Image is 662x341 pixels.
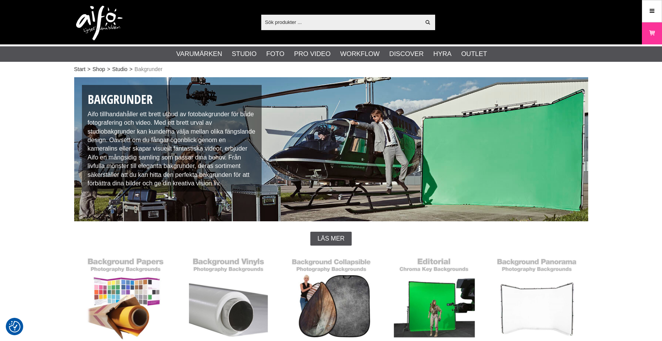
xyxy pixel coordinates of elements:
[129,65,133,73] span: >
[340,49,380,59] a: Workflow
[112,65,128,73] a: Studio
[134,65,162,73] span: Bakgrunder
[107,65,110,73] span: >
[266,49,284,59] a: Foto
[232,49,257,59] a: Studio
[433,49,451,59] a: Hyra
[74,65,86,73] a: Start
[88,91,256,108] h1: Bakgrunder
[461,49,487,59] a: Outlet
[389,49,424,59] a: Discover
[176,49,222,59] a: Varumärken
[317,235,344,242] span: Läs mer
[87,65,90,73] span: >
[76,6,123,41] img: logo.png
[92,65,105,73] a: Shop
[9,321,20,333] img: Revisit consent button
[9,320,20,334] button: Samtyckesinställningar
[74,77,588,221] img: Studiobakgrunder - Fotobakgrunder
[294,49,330,59] a: Pro Video
[82,85,262,192] div: Aifo tillhandahåller ett brett utbud av fotobakgrunder för både fotografering och video. Med ett ...
[261,16,421,28] input: Sök produkter ...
